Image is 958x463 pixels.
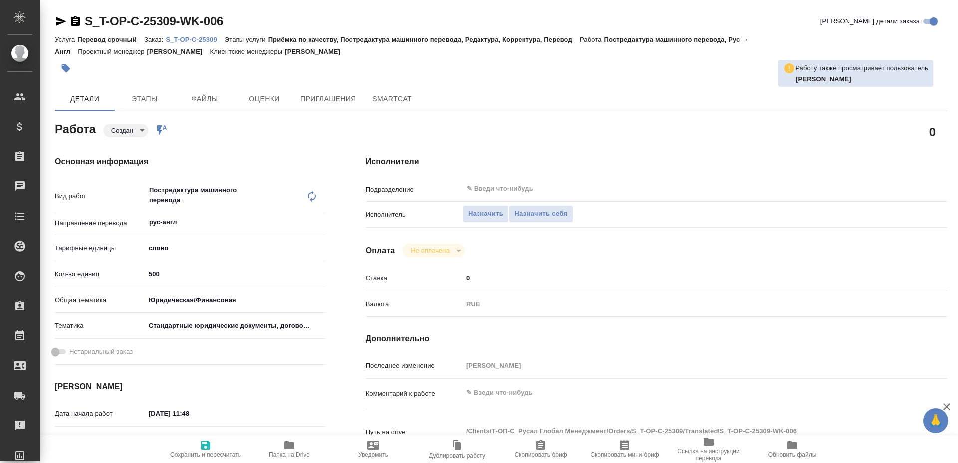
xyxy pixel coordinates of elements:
[144,36,166,43] p: Заказ:
[408,246,452,255] button: Не оплачена
[55,218,145,228] p: Направление перевода
[750,435,834,463] button: Обновить файлы
[55,295,145,305] p: Общая тематика
[170,451,241,458] span: Сохранить и пересчитать
[795,63,928,73] p: Работу также просматривает пользователь
[923,408,948,433] button: 🙏
[366,427,463,437] p: Путь на drive
[268,36,580,43] p: Приёмка по качеству, Постредактура машинного перевода, Редактура, Корректура, Перевод
[927,410,944,431] span: 🙏
[55,243,145,253] p: Тарифные единицы
[667,435,750,463] button: Ссылка на инструкции перевода
[55,156,326,168] h4: Основная информация
[300,93,356,105] span: Приглашения
[55,409,145,419] p: Дата начала работ
[466,183,862,195] input: ✎ Введи что-нибудь
[61,93,109,105] span: Детали
[673,448,744,462] span: Ссылка на инструкции перевода
[121,93,169,105] span: Этапы
[145,267,326,281] input: ✎ Введи что-нибудь
[583,435,667,463] button: Скопировать мини-бриф
[108,126,136,135] button: Создан
[893,188,895,190] button: Open
[55,269,145,279] p: Кол-во единиц
[181,93,229,105] span: Файлы
[366,210,463,220] p: Исполнитель
[429,452,485,459] span: Дублировать работу
[55,191,145,201] p: Вид работ
[145,240,326,257] div: слово
[69,347,133,357] span: Нотариальный заказ
[69,15,81,27] button: Скопировать ссылку
[166,35,224,43] a: S_T-OP-C-25309
[929,123,936,140] h2: 0
[580,36,604,43] p: Работа
[514,451,567,458] span: Скопировать бриф
[55,321,145,331] p: Тематика
[55,15,67,27] button: Скопировать ссылку для ЯМессенджера
[145,292,326,309] div: Юридическая/Финансовая
[103,124,148,137] div: Создан
[366,185,463,195] p: Подразделение
[77,36,144,43] p: Перевод срочный
[85,14,223,28] a: S_T-OP-C-25309-WK-006
[590,451,659,458] span: Скопировать мини-бриф
[366,299,463,309] p: Валюта
[210,48,285,55] p: Клиентские менеджеры
[145,406,233,421] input: ✎ Введи что-нибудь
[78,48,147,55] p: Проектный менеджер
[468,208,503,220] span: Назначить
[358,451,388,458] span: Уведомить
[463,423,899,440] textarea: /Clients/Т-ОП-С_Русал Глобал Менеджмент/Orders/S_T-OP-C-25309/Translated/S_T-OP-C-25309-WK-006
[240,93,288,105] span: Оценки
[320,221,322,223] button: Open
[55,36,77,43] p: Услуга
[166,36,224,43] p: S_T-OP-C-25309
[820,16,920,26] span: [PERSON_NAME] детали заказа
[55,119,96,137] h2: Работа
[247,435,331,463] button: Папка на Drive
[145,317,326,334] div: Стандартные юридические документы, договоры, уставы
[463,205,509,223] button: Назначить
[366,361,463,371] p: Последнее изменение
[463,271,899,285] input: ✎ Введи что-нибудь
[55,381,326,393] h4: [PERSON_NAME]
[225,36,268,43] p: Этапы услуги
[366,273,463,283] p: Ставка
[403,244,464,257] div: Создан
[514,208,567,220] span: Назначить себя
[509,205,573,223] button: Назначить себя
[499,435,583,463] button: Скопировать бриф
[164,435,247,463] button: Сохранить и пересчитать
[147,48,210,55] p: [PERSON_NAME]
[366,245,395,257] h4: Оплата
[368,93,416,105] span: SmartCat
[463,358,899,373] input: Пустое поле
[366,389,463,399] p: Комментарий к работе
[366,156,947,168] h4: Исполнители
[796,75,851,83] b: [PERSON_NAME]
[366,333,947,345] h4: Дополнительно
[796,74,928,84] p: Журавлева Александра
[285,48,348,55] p: [PERSON_NAME]
[331,435,415,463] button: Уведомить
[145,435,233,449] input: Пустое поле
[55,57,77,79] button: Добавить тэг
[415,435,499,463] button: Дублировать работу
[463,296,899,312] div: RUB
[768,451,817,458] span: Обновить файлы
[269,451,310,458] span: Папка на Drive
